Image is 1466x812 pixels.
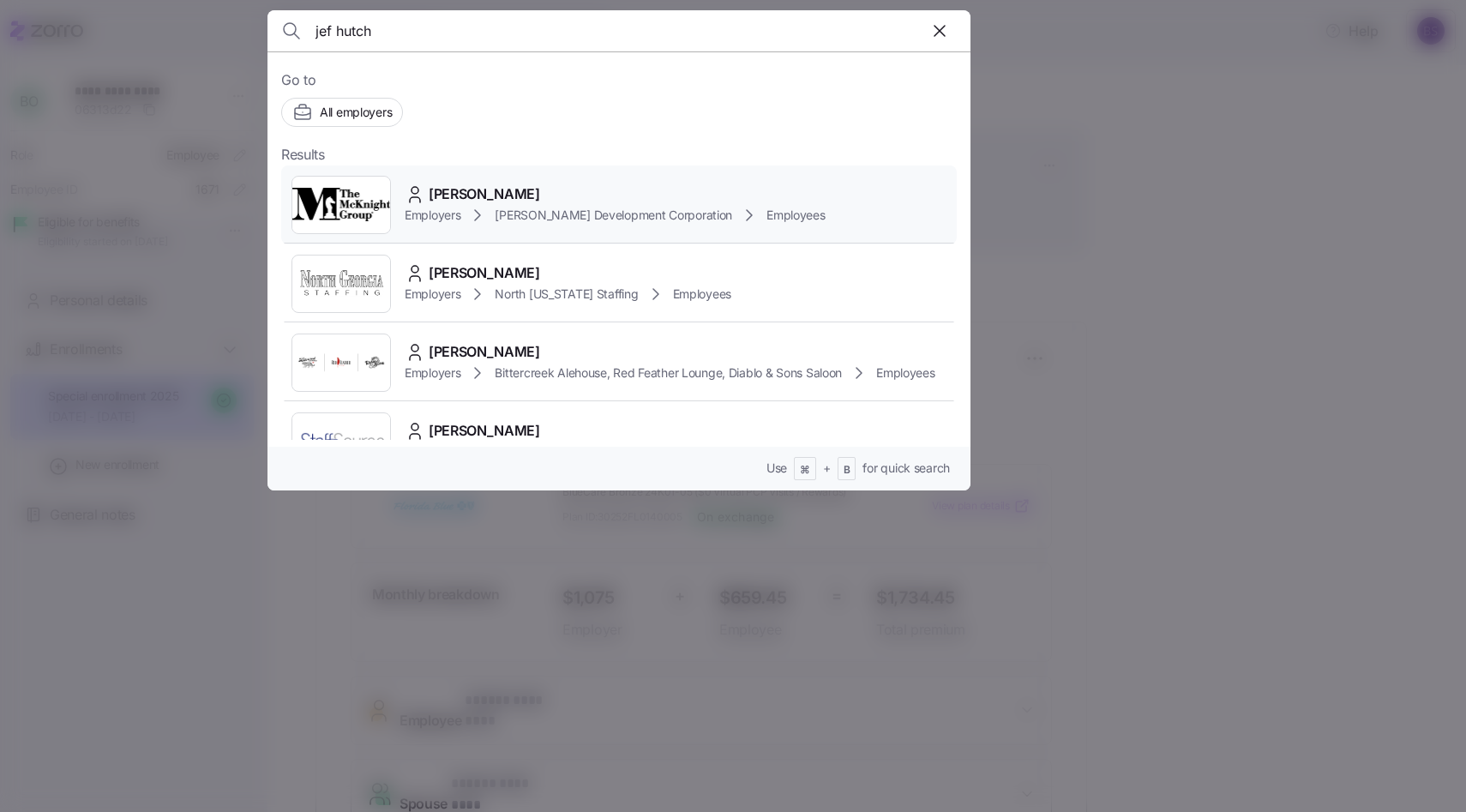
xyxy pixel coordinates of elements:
span: Employers [405,207,460,224]
span: [PERSON_NAME] [429,420,540,442]
span: [PERSON_NAME] [429,341,540,363]
span: Use [766,460,787,477]
img: Employer logo [292,260,390,308]
span: Employers [405,364,460,382]
span: Employees [766,207,825,224]
img: Employer logo [292,181,390,229]
span: ⌘ [800,463,810,478]
span: + [823,460,831,477]
span: B [844,463,850,478]
span: Bittercreek Alehouse, Red Feather Lounge, Diablo & Sons Saloon [495,364,842,382]
span: Employees [673,286,731,303]
span: Employees [876,364,934,382]
img: Employer logo [292,339,390,387]
span: [PERSON_NAME] [429,183,540,205]
span: Go to [281,69,957,91]
span: for quick search [862,460,950,477]
span: [PERSON_NAME] [429,262,540,284]
span: Employers [405,286,460,303]
img: Employer logo [292,418,390,466]
span: Results [281,144,325,165]
span: North [US_STATE] Staffing [495,286,638,303]
span: All employers [320,104,392,121]
span: [PERSON_NAME] Development Corporation [495,207,732,224]
button: All employers [281,98,403,127]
